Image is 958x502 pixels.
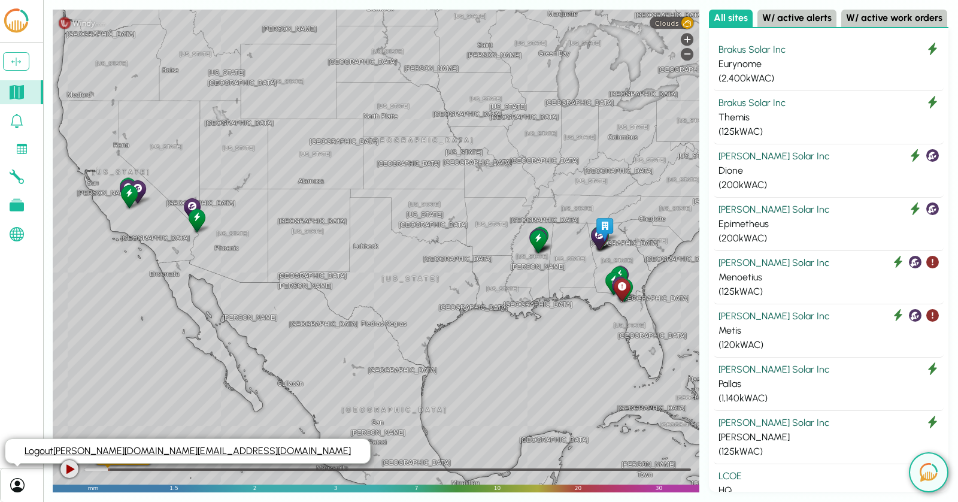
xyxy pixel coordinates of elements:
div: Crius [610,274,630,301]
button: All sites [709,10,753,27]
div: Epimetheus [718,217,939,231]
div: Eurynome [186,207,207,234]
div: [PERSON_NAME] [718,430,939,444]
div: Menoetius [181,196,202,223]
button: Brakus Solar Inc Themis (125kWAC) [714,91,944,144]
div: [PERSON_NAME] Solar Inc [718,309,939,323]
button: [PERSON_NAME] Solar Inc Epimetheus (200kWAC) [714,198,944,251]
div: ( 125 kWAC) [718,285,939,299]
div: Dione [718,164,939,178]
div: Zoom out [681,48,693,61]
button: [PERSON_NAME] Solar Inc Menoetius (125kWAC) [714,251,944,304]
div: Dione [527,226,548,253]
button: W/ active alerts [757,10,836,27]
span: Clouds [655,19,679,27]
div: Zoom in [681,33,693,46]
div: Epimetheus [528,226,549,253]
div: Theia [589,224,610,251]
div: Helios [119,183,140,210]
div: Pallas [718,377,939,391]
div: Hyperion [529,225,550,252]
div: ( 125 kWAC) [718,125,939,139]
img: open chat [920,463,938,482]
button: W/ active work orders [841,10,947,27]
div: Brakus Solar Inc [718,43,939,57]
div: [PERSON_NAME] Solar Inc [718,149,939,164]
div: Astraeus [611,276,632,303]
div: Metis [718,323,939,338]
div: HQ [594,216,615,243]
div: ( 125 kWAC) [718,444,939,459]
div: Themis [718,110,939,125]
button: [PERSON_NAME] Solar Inc [PERSON_NAME] (125kWAC) [714,411,944,464]
div: [PERSON_NAME] Solar Inc [718,362,939,377]
div: ( 200 kWAC) [718,178,939,192]
div: Clymene [117,177,138,204]
div: ( 120 kWAC) [718,338,939,352]
button: [PERSON_NAME] Solar Inc Dione (200kWAC) [714,144,944,198]
div: LCOE [718,469,939,483]
div: Themis [527,228,548,255]
div: Metis [127,178,148,205]
button: [PERSON_NAME] Solar Inc Metis (120kWAC) [714,304,944,358]
div: Eurynome [718,57,939,71]
div: Eurybia [117,176,138,202]
div: ( 1,140 kWAC) [718,391,939,406]
div: Cronus [603,270,624,297]
div: Menoetius [718,270,939,285]
div: [PERSON_NAME] Solar Inc [718,202,939,217]
div: Asteria [589,225,610,252]
div: HQ [718,483,939,498]
div: [PERSON_NAME] Solar Inc [718,416,939,430]
div: Brakus Solar Inc [718,96,939,110]
button: Brakus Solar Inc Eurynome (2,400kWAC) [714,38,944,91]
div: Aura [610,264,630,291]
div: Select site list category [709,10,948,28]
div: ( 200 kWAC) [718,231,939,246]
img: LCOE.ai [2,7,31,35]
div: ( 2,400 kWAC) [718,71,939,86]
div: Styx [608,264,629,291]
a: Logout[PERSON_NAME][DOMAIN_NAME][EMAIL_ADDRESS][DOMAIN_NAME] [25,445,351,456]
button: [PERSON_NAME] Solar Inc Pallas (1,140kWAC) [714,358,944,411]
div: [PERSON_NAME] Solar Inc [718,256,939,270]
